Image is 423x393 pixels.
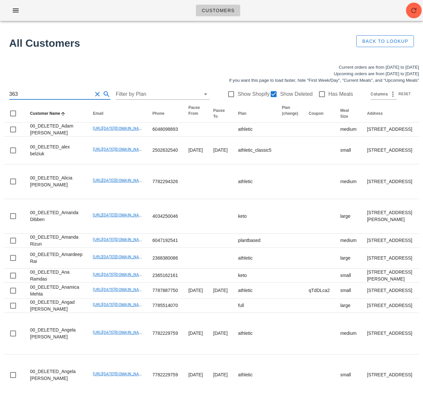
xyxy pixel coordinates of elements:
td: medium [335,313,362,354]
td: [STREET_ADDRESS] [362,123,417,137]
label: Has Meals [329,91,353,97]
td: 00_DELETED_Amanda Dibben [25,199,88,234]
span: Pause From [188,105,200,116]
a: [URL][DATE][DOMAIN_NAME] [93,302,146,307]
td: athletic [233,283,277,299]
td: [STREET_ADDRESS] [362,248,417,269]
span: Plan (change) [282,105,298,116]
th: Pause From: Not sorted. Activate to sort ascending. [183,105,208,123]
td: 6047192541 [147,234,183,248]
td: medium [335,164,362,199]
th: Address: Not sorted. Activate to sort ascending. [362,105,417,123]
div: Filter by Plan [116,89,209,99]
a: [URL][DATE][DOMAIN_NAME] [93,178,146,183]
td: [DATE] [183,283,208,299]
td: [DATE] [208,283,233,299]
span: Pause To [213,108,225,119]
label: Show Deleted [280,91,313,97]
a: [URL][DATE][DOMAIN_NAME] [93,126,146,131]
td: keto [233,199,277,234]
th: Coupon: Not sorted. Activate to sort ascending. [303,105,335,123]
a: [URL][DATE][DOMAIN_NAME] [93,213,146,217]
td: [STREET_ADDRESS][PERSON_NAME] [362,269,417,283]
td: [STREET_ADDRESS] [362,283,417,299]
th: Plan (change): Not sorted. Activate to sort ascending. [277,105,303,123]
th: Pause To: Not sorted. Activate to sort ascending. [208,105,233,123]
td: plantbased [233,234,277,248]
span: Meal Size [340,108,349,119]
td: 2502632540 [147,137,183,164]
a: [URL][DATE][DOMAIN_NAME] [93,237,146,242]
td: 7782229759 [147,313,183,354]
td: 00_DELETED_Amanda Rizun [25,234,88,248]
span: Customer Name [30,111,60,116]
a: [URL][DATE][DOMAIN_NAME] [93,330,146,335]
td: [STREET_ADDRESS] [362,313,417,354]
td: 00_DELETED_Alicia [PERSON_NAME] [25,164,88,199]
th: Customer Name: Sorted ascending. Activate to sort descending. [25,105,88,123]
a: [URL][DATE][DOMAIN_NAME] [93,287,146,292]
button: Back to Lookup [356,35,414,47]
span: Phone [152,111,164,116]
td: large [335,248,362,269]
td: large [335,299,362,313]
span: Address [367,111,383,116]
td: [DATE] [208,313,233,354]
td: [STREET_ADDRESS] [362,164,417,199]
a: [URL][DATE][DOMAIN_NAME] [93,255,146,259]
a: Customers [196,5,240,16]
span: Back to Lookup [362,39,408,44]
td: [STREET_ADDRESS] [362,234,417,248]
div: Columns [371,89,397,99]
td: [DATE] [183,313,208,354]
td: 7785514070 [147,299,183,313]
td: medium [335,123,362,137]
td: [STREET_ADDRESS] [362,299,417,313]
td: 4034250046 [147,199,183,234]
th: Plan: Not sorted. Activate to sort ascending. [233,105,277,123]
label: Show Shopify [238,91,270,97]
th: Meal Size: Not sorted. Activate to sort ascending. [335,105,362,123]
td: qTdDLca2 [303,283,335,299]
td: 7782294326 [147,164,183,199]
a: [URL][DATE][DOMAIN_NAME] [93,372,146,376]
td: small [335,269,362,283]
td: [DATE] [208,137,233,164]
td: 2365162161 [147,269,183,283]
span: Email [93,111,103,116]
td: 2368380086 [147,248,183,269]
td: 00_DELETED_Anamica Mehta [25,283,88,299]
td: full [233,299,277,313]
td: [STREET_ADDRESS] [362,137,417,164]
td: athletic [233,123,277,137]
td: 00_DELETED_alex belziuk [25,137,88,164]
span: Plan [238,111,246,116]
td: small [335,283,362,299]
h1: All Customers [9,35,345,51]
td: athletic [233,313,277,354]
td: large [335,199,362,234]
td: 6048098893 [147,123,183,137]
th: Phone: Not sorted. Activate to sort ascending. [147,105,183,123]
td: 00_DELETED_Amardeep Rai [25,248,88,269]
a: [URL][DATE][DOMAIN_NAME] [93,272,146,277]
td: athletic_classic5 [233,137,277,164]
span: Reset [398,92,411,96]
td: 00_DELETED_Adam [PERSON_NAME] [25,123,88,137]
span: Columns [371,91,388,97]
a: [URL][DATE][DOMAIN_NAME] [93,147,146,152]
td: athletic [233,164,277,199]
td: 00_DELETED_Ana Ramdas [25,269,88,283]
button: Clear Search for customer [93,90,101,98]
td: 7787887750 [147,283,183,299]
td: athletic [233,248,277,269]
td: keto [233,269,277,283]
th: Email: Not sorted. Activate to sort ascending. [88,105,147,123]
td: 00_DELETED_Angela [PERSON_NAME] [25,313,88,354]
td: [DATE] [183,137,208,164]
td: 00_DELETED_Angad [PERSON_NAME] [25,299,88,313]
span: Coupon [309,111,323,116]
button: Reset [397,91,414,97]
td: [STREET_ADDRESS][PERSON_NAME] [362,199,417,234]
td: medium [335,234,362,248]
